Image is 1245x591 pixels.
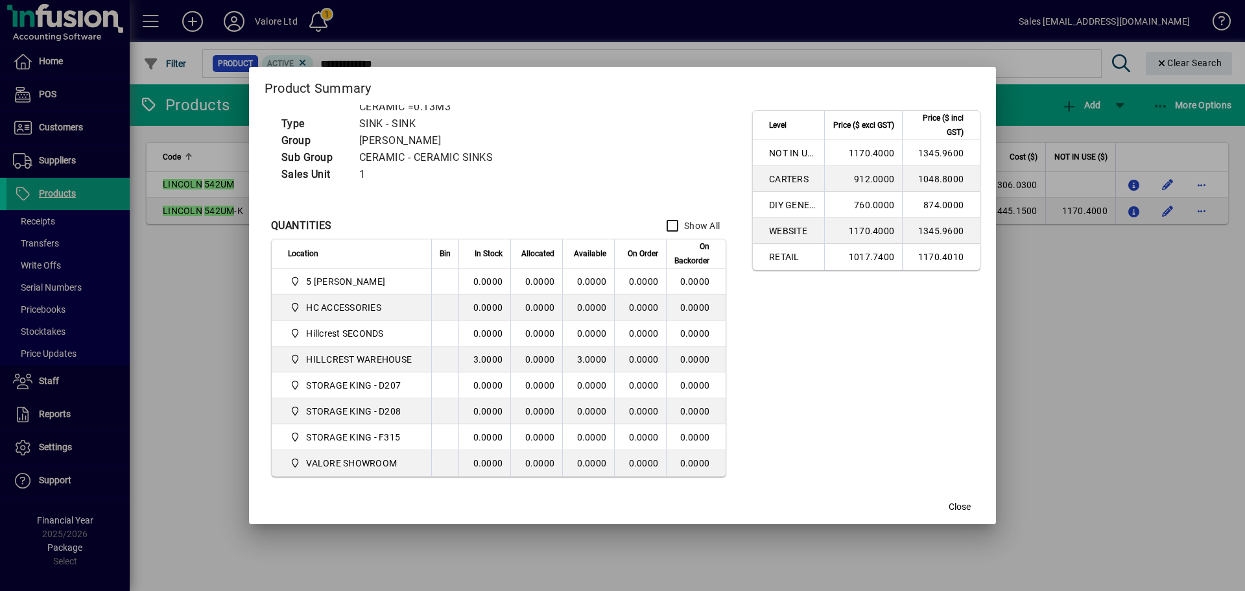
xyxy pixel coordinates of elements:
span: HC ACCESSORIES [288,300,417,315]
span: 0.0000 [629,354,659,365]
span: Level [769,118,787,132]
td: 0.0000 [666,450,726,476]
td: 0.0000 [458,450,510,476]
td: 1345.9600 [902,140,980,166]
td: 0.0000 [510,320,562,346]
td: 0.0000 [666,295,726,320]
td: 0.0000 [510,398,562,424]
td: 912.0000 [824,166,902,192]
td: SINK - SINK [353,115,589,132]
span: HILLCREST WAREHOUSE [288,352,417,367]
span: STORAGE KING - D208 [288,404,417,419]
td: [PERSON_NAME] [353,132,589,149]
span: Price ($ excl GST) [833,118,894,132]
td: 0.0000 [510,346,562,372]
td: 0.0000 [562,398,614,424]
span: Price ($ incl GST) [910,111,964,139]
td: Group [275,132,353,149]
span: STORAGE KING - F315 [306,431,400,444]
span: Bin [440,247,451,261]
td: 1048.8000 [902,166,980,192]
span: Close [949,500,971,514]
span: 0.0000 [629,432,659,442]
td: 0.0000 [562,424,614,450]
td: 760.0000 [824,192,902,218]
td: 1170.4010 [902,244,980,270]
td: 0.0000 [562,269,614,295]
td: 0.0000 [562,450,614,476]
td: 0.0000 [458,424,510,450]
td: 874.0000 [902,192,980,218]
span: VALORE SHOWROOM [306,457,397,470]
span: On Order [628,247,658,261]
td: 0.0000 [510,372,562,398]
td: 1170.4000 [824,140,902,166]
span: Hillcrest SECONDS [306,327,383,340]
td: 0.0000 [458,372,510,398]
button: Close [939,496,980,519]
span: RETAIL [769,250,816,263]
span: 5 [PERSON_NAME] [306,275,385,288]
td: CERAMIC - CERAMIC SINKS [353,149,589,166]
span: 0.0000 [629,276,659,287]
td: 0.0000 [458,320,510,346]
td: 0.0000 [510,295,562,320]
span: Hillcrest SECONDS [288,326,417,341]
span: CARTERS [769,173,816,186]
td: 0.0000 [510,424,562,450]
span: In Stock [475,247,503,261]
span: HC ACCESSORIES [306,301,381,314]
span: NOT IN USE [769,147,816,160]
td: 0.0000 [666,372,726,398]
span: STORAGE KING - F315 [288,429,417,445]
span: 0.0000 [629,302,659,313]
td: 0.0000 [562,320,614,346]
td: 0.0000 [510,269,562,295]
td: 1170.4000 [824,218,902,244]
td: Sub Group [275,149,353,166]
span: On Backorder [674,239,709,268]
span: 5 Colombo Hamilton [288,274,417,289]
td: 0.0000 [666,346,726,372]
span: STORAGE KING - D207 [306,379,401,392]
span: HILLCREST WAREHOUSE [306,353,412,366]
span: 0.0000 [629,406,659,416]
span: Allocated [521,247,554,261]
td: 1 [353,166,589,183]
span: STORAGE KING - D207 [288,378,417,393]
span: 0.0000 [629,328,659,339]
td: 0.0000 [562,295,614,320]
td: 0.0000 [666,424,726,450]
span: WEBSITE [769,224,816,237]
span: Available [574,247,606,261]
td: 0.0000 [510,450,562,476]
td: 1345.9600 [902,218,980,244]
td: 3.0000 [562,346,614,372]
div: QUANTITIES [271,218,332,234]
td: 0.0000 [666,398,726,424]
span: DIY GENERAL [769,199,816,211]
td: 0.0000 [458,269,510,295]
td: 0.0000 [562,372,614,398]
td: 0.0000 [666,269,726,295]
td: 0.0000 [666,320,726,346]
td: 1017.7400 [824,244,902,270]
span: VALORE SHOWROOM [288,455,417,471]
span: 0.0000 [629,458,659,468]
label: Show All [682,219,720,232]
h2: Product Summary [249,67,996,104]
span: Location [288,247,318,261]
td: Type [275,115,353,132]
span: STORAGE KING - D208 [306,405,401,418]
td: 0.0000 [458,398,510,424]
span: 0.0000 [629,380,659,391]
td: 0.0000 [458,295,510,320]
td: 3.0000 [458,346,510,372]
td: Sales Unit [275,166,353,183]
